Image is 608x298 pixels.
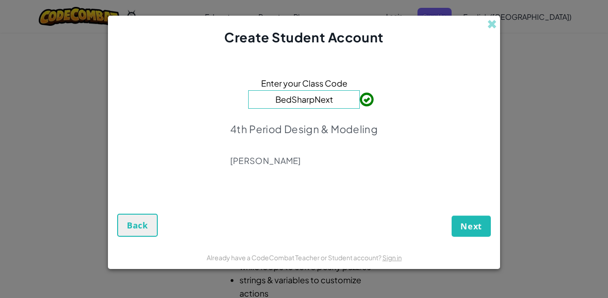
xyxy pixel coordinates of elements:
[117,214,158,237] button: Back
[460,221,482,232] span: Next
[127,220,148,231] span: Back
[230,155,378,166] p: [PERSON_NAME]
[452,216,491,237] button: Next
[230,123,378,135] p: 4th Period Design & Modeling
[224,29,383,45] span: Create Student Account
[207,253,382,262] span: Already have a CodeCombat Teacher or Student account?
[261,76,347,90] span: Enter your Class Code
[382,253,402,262] a: Sign in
